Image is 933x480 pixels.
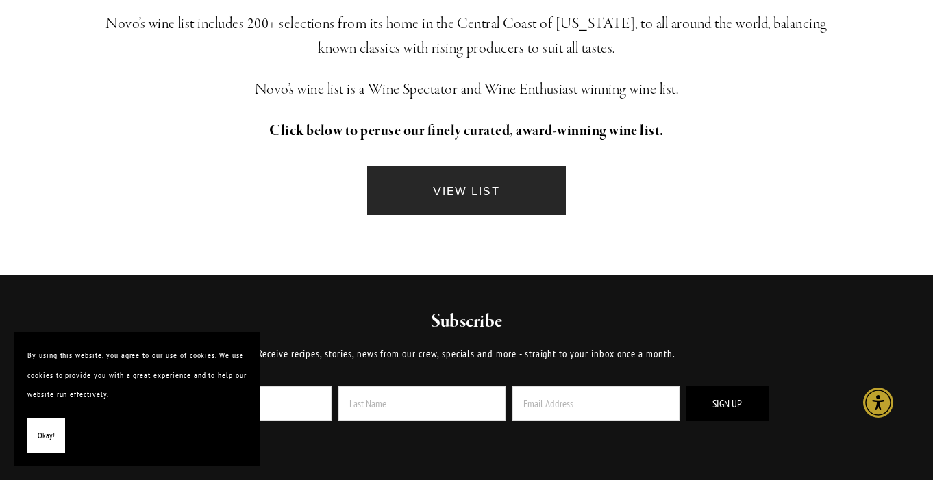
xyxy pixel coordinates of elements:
div: Accessibility Menu [863,388,893,418]
a: VIEW LIST [367,166,567,215]
span: Okay! [38,426,55,446]
p: Receive recipes, stories, news from our crew, specials and more - straight to your inbox once a m... [149,346,784,362]
button: Sign Up [686,386,769,421]
h3: Novo’s wine list includes 200+ selections from its home in the Central Coast of [US_STATE], to al... [92,12,841,61]
h3: Novo’s wine list is a Wine Spectator and Wine Enthusiast winning wine list. [92,77,841,102]
input: Last Name [338,386,506,421]
input: Email Address [512,386,680,421]
h2: Subscribe [149,310,784,334]
p: By using this website, you agree to our use of cookies. We use cookies to provide you with a grea... [27,346,247,405]
span: Sign Up [712,397,742,410]
strong: Click below to peruse our finely curated, award-winning wine list. [269,121,664,140]
section: Cookie banner [14,332,260,466]
button: Okay! [27,418,65,453]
